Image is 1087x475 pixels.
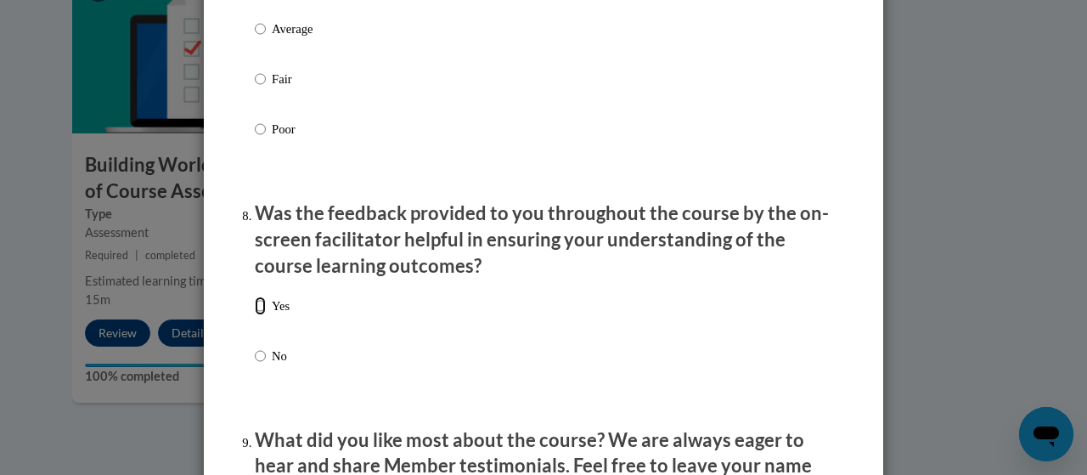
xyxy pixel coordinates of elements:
[272,297,290,315] p: Yes
[272,70,318,88] p: Fair
[255,347,266,365] input: No
[272,20,318,38] p: Average
[255,201,832,279] p: Was the feedback provided to you throughout the course by the on-screen facilitator helpful in en...
[272,347,290,365] p: No
[272,120,318,139] p: Poor
[255,70,266,88] input: Fair
[255,297,266,315] input: Yes
[255,120,266,139] input: Poor
[255,20,266,38] input: Average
